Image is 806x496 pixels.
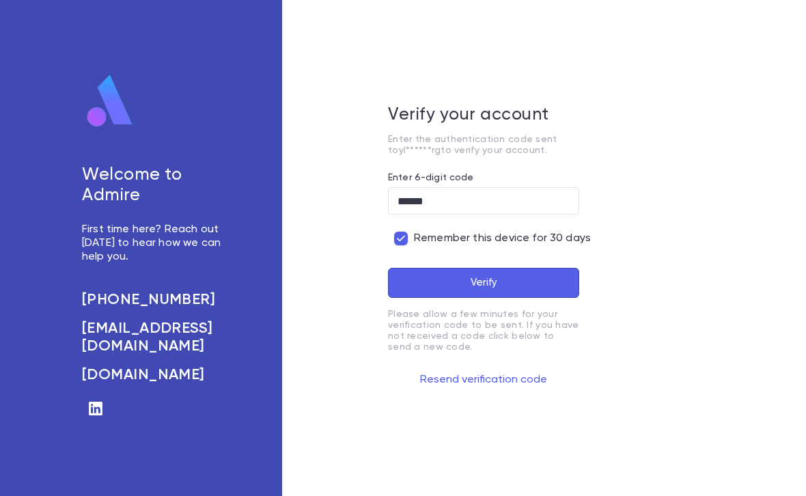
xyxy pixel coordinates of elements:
[388,105,579,126] h5: Verify your account
[82,165,227,206] h5: Welcome to Admire
[82,223,227,264] p: First time here? Reach out [DATE] to hear how we can help you.
[388,369,579,391] button: Resend verification code
[414,232,591,245] span: Remember this device for 30 days
[82,366,227,384] a: [DOMAIN_NAME]
[388,309,579,353] p: Please allow a few minutes for your verification code to be sent. If you have not received a code...
[388,172,474,183] label: Enter 6-digit code
[388,134,579,156] p: Enter the authentication code sent to yl******rg to verify your account.
[82,320,227,355] a: [EMAIL_ADDRESS][DOMAIN_NAME]
[82,74,138,128] img: logo
[82,291,227,309] a: [PHONE_NUMBER]
[388,268,579,298] button: Verify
